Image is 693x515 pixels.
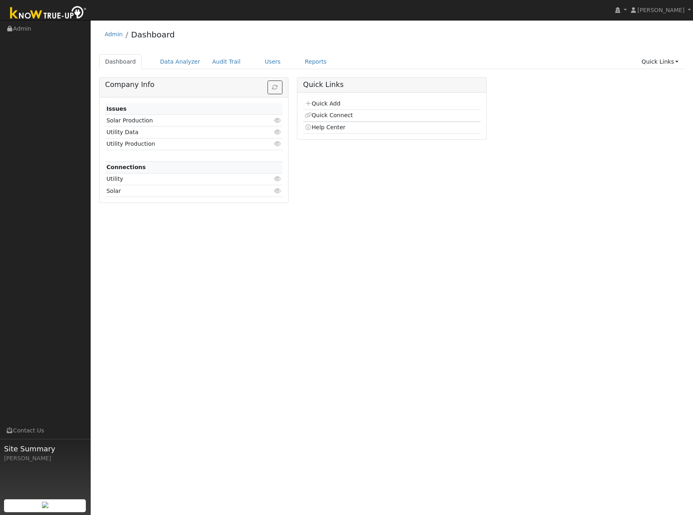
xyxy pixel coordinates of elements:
[274,188,281,194] i: Click to view
[105,185,254,197] td: Solar
[4,443,86,454] span: Site Summary
[106,105,127,112] strong: Issues
[105,173,254,185] td: Utility
[4,454,86,463] div: [PERSON_NAME]
[105,115,254,126] td: Solar Production
[299,54,333,69] a: Reports
[635,54,685,69] a: Quick Links
[131,30,175,39] a: Dashboard
[6,4,91,23] img: Know True-Up
[274,176,281,182] i: Click to view
[105,138,254,150] td: Utility Production
[303,81,480,89] h5: Quick Links
[305,100,340,107] a: Quick Add
[305,112,353,118] a: Quick Connect
[42,502,48,508] img: retrieve
[206,54,247,69] a: Audit Trail
[105,126,254,138] td: Utility Data
[106,164,146,170] strong: Connections
[637,7,685,13] span: [PERSON_NAME]
[274,118,281,123] i: Click to view
[259,54,287,69] a: Users
[274,129,281,135] i: Click to view
[105,81,282,89] h5: Company Info
[99,54,142,69] a: Dashboard
[154,54,206,69] a: Data Analyzer
[305,124,346,130] a: Help Center
[105,31,123,37] a: Admin
[274,141,281,147] i: Click to view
